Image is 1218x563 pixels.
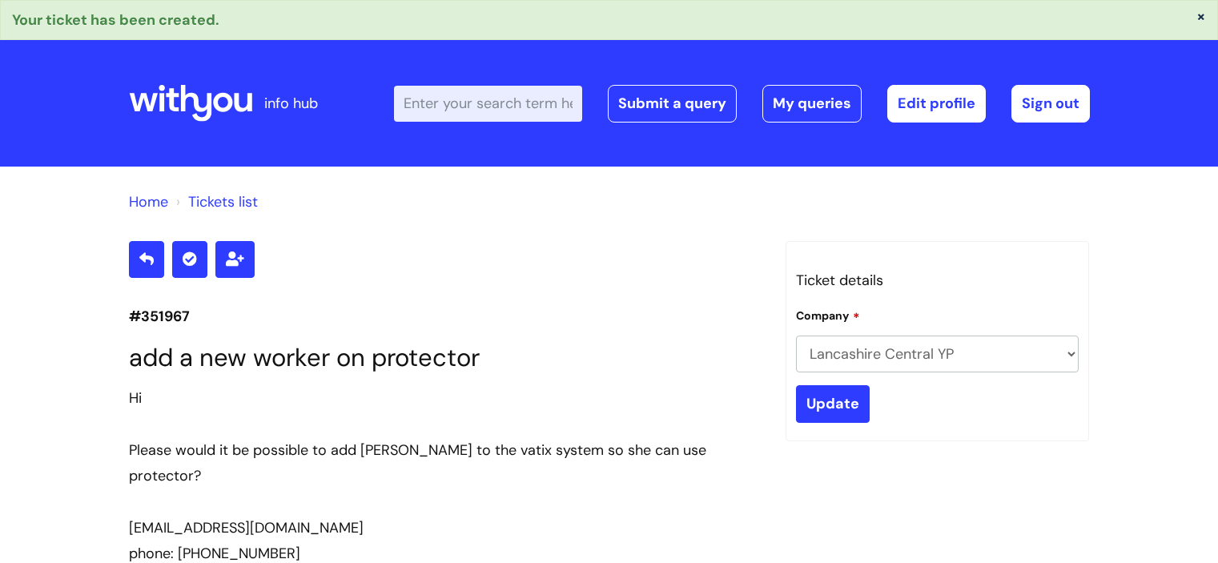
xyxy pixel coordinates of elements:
[129,192,168,211] a: Home
[129,385,762,411] div: Hi
[264,90,318,116] p: info hub
[129,304,762,329] p: #351967
[129,343,762,372] h1: add a new worker on protector
[1196,9,1206,23] button: ×
[887,85,986,122] a: Edit profile
[129,515,762,541] div: [EMAIL_ADDRESS][DOMAIN_NAME]
[762,85,862,122] a: My queries
[129,189,168,215] li: Solution home
[1011,85,1090,122] a: Sign out
[394,85,1090,122] div: | -
[796,267,1079,293] h3: Ticket details
[394,86,582,121] input: Enter your search term here...
[608,85,737,122] a: Submit a query
[796,307,860,323] label: Company
[129,437,762,489] div: Please would it be possible to add [PERSON_NAME] to the vatix system so she can use protector?
[188,192,258,211] a: Tickets list
[172,189,258,215] li: Tickets list
[796,385,870,422] input: Update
